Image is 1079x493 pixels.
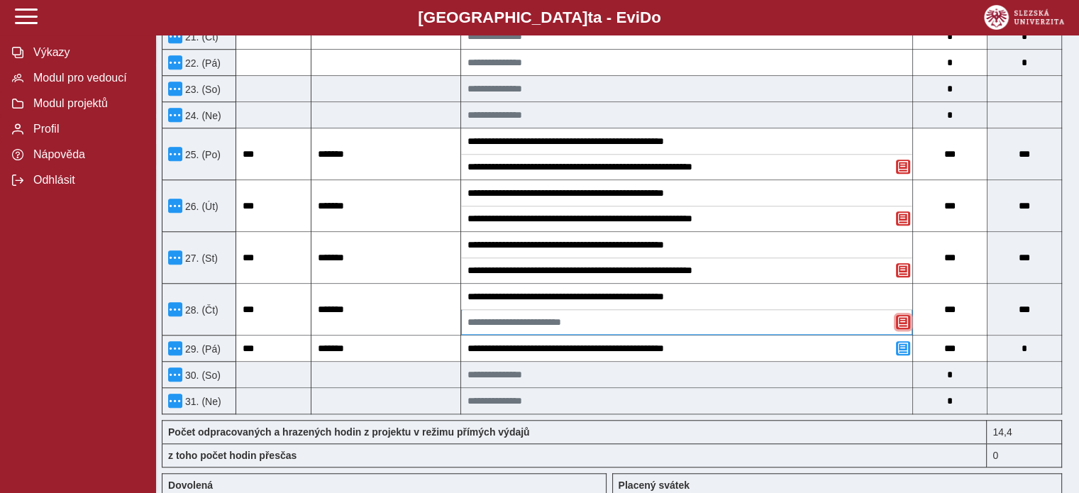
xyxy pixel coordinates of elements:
div: 0 [987,443,1062,467]
button: Menu [168,367,182,382]
b: z toho počet hodin přesčas [168,450,297,461]
button: Menu [168,302,182,316]
span: 30. (So) [182,370,221,381]
span: 24. (Ne) [182,110,221,121]
div: 14,4 [987,420,1062,443]
button: Menu [168,341,182,355]
span: 23. (So) [182,84,221,95]
button: Menu [168,55,182,70]
span: Odhlásit [29,174,144,187]
span: o [651,9,661,26]
span: D [640,9,651,26]
b: [GEOGRAPHIC_DATA] a - Evi [43,9,1036,27]
span: 22. (Pá) [182,57,221,69]
button: Menu [168,29,182,43]
button: Menu [168,147,182,161]
span: Modul projektů [29,97,144,110]
button: Odstranit poznámku [896,315,910,329]
img: logo_web_su.png [984,5,1064,30]
b: Počet odpracovaných a hrazených hodin z projektu v režimu přímých výdajů [168,426,530,438]
span: Výkazy [29,46,144,59]
span: 21. (Čt) [182,31,218,43]
button: Přidat poznámku [896,341,910,355]
button: Menu [168,394,182,408]
button: Odstranit poznámku [896,160,910,174]
span: Modul pro vedoucí [29,72,144,84]
button: Menu [168,108,182,122]
b: Placený svátek [619,480,690,491]
button: Odstranit poznámku [896,263,910,277]
b: Dovolená [168,480,213,491]
button: Odstranit poznámku [896,211,910,226]
span: 28. (Čt) [182,304,218,316]
span: 25. (Po) [182,149,221,160]
button: Menu [168,199,182,213]
span: 26. (Út) [182,201,218,212]
button: Menu [168,250,182,265]
span: t [587,9,592,26]
button: Menu [168,82,182,96]
span: 27. (St) [182,253,218,264]
span: 31. (Ne) [182,396,221,407]
span: Profil [29,123,144,135]
span: Nápověda [29,148,144,161]
span: 29. (Pá) [182,343,221,355]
